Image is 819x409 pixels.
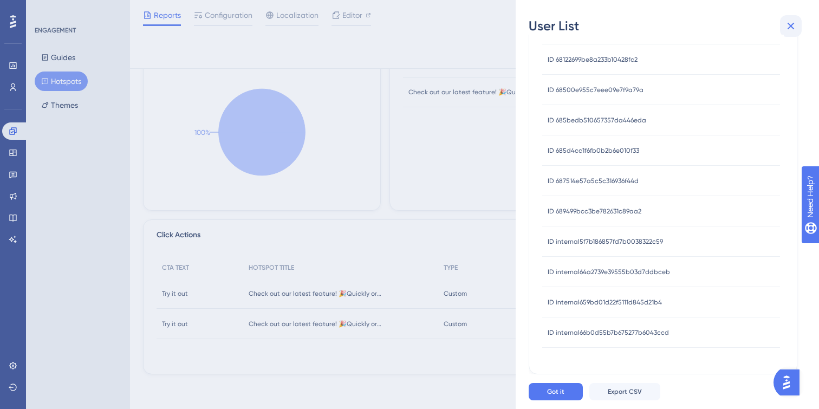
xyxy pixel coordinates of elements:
[547,387,564,396] span: Got it
[548,177,639,185] span: ID 687514e57a5c5c316936f44d
[773,366,806,399] iframe: UserGuiding AI Assistant Launcher
[548,55,638,64] span: ID 68122699be8a233b10428fc2
[589,383,660,400] button: Export CSV
[529,17,806,35] div: User List
[548,268,670,276] span: ID internal64a2739e39555b03d7ddbceb
[25,3,68,16] span: Need Help?
[548,298,662,307] span: ID internal659bd01d22f5111d845d21b4
[548,86,643,94] span: ID 68500e955c7eee09e7f9a79a
[548,116,646,125] span: ID 685bedb510657357da446eda
[548,237,663,246] span: ID internal5f7b186857fd7b0038322c59
[548,146,639,155] span: ID 685d4cc1f6fb0b2b6e010f33
[529,383,583,400] button: Got it
[608,387,642,396] span: Export CSV
[548,207,641,216] span: ID 689499bcc3be782631c89aa2
[548,328,669,337] span: ID internal66b0d55b7b675277b6043ccd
